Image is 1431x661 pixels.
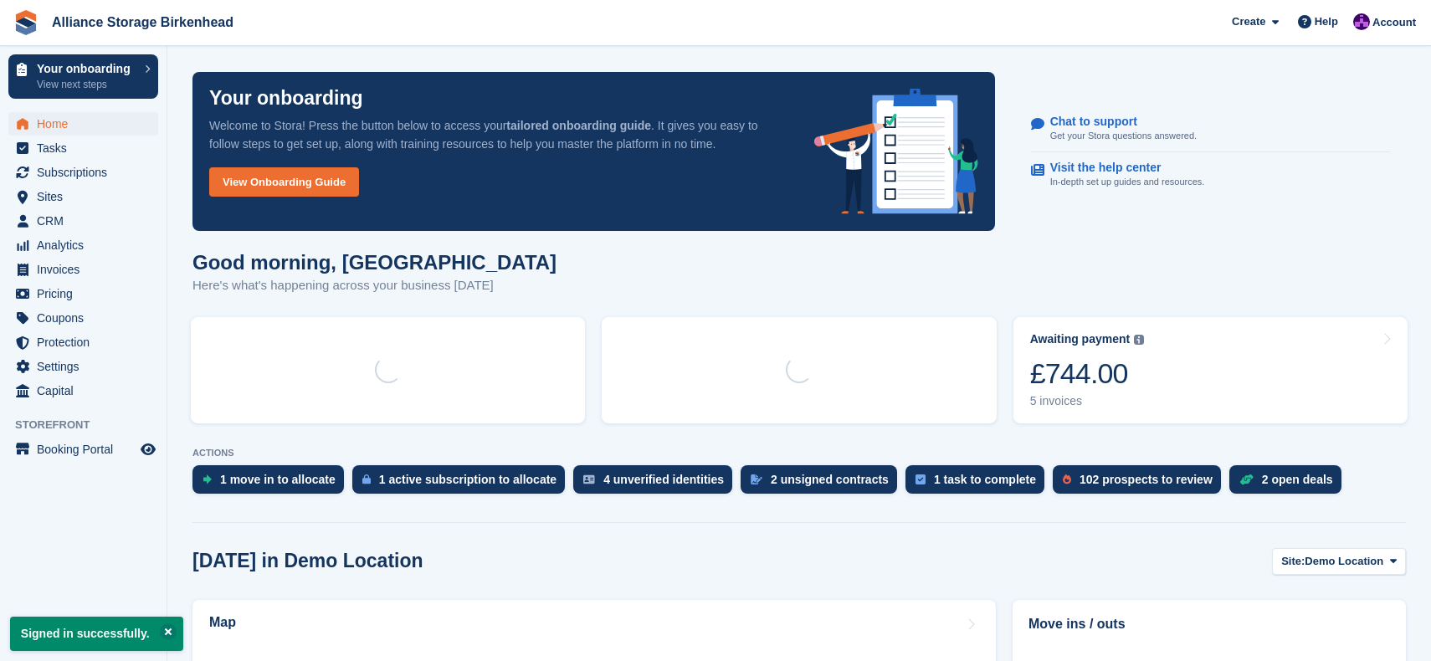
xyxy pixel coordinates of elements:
span: Storefront [15,417,167,433]
h2: Map [209,615,236,630]
img: stora-icon-8386f47178a22dfd0bd8f6a31ec36ba5ce8667c1dd55bd0f319d3a0aa187defe.svg [13,10,38,35]
h1: Good morning, [GEOGRAPHIC_DATA] [192,251,556,274]
div: 1 move in to allocate [220,473,336,486]
span: Coupons [37,306,137,330]
a: Visit the help center In-depth set up guides and resources. [1031,152,1390,197]
span: Tasks [37,136,137,160]
p: Chat to support [1050,115,1183,129]
span: Demo Location [1305,553,1383,570]
span: Pricing [37,282,137,305]
img: task-75834270c22a3079a89374b754ae025e5fb1db73e45f91037f5363f120a921f8.svg [916,474,926,484]
span: Analytics [37,233,137,257]
a: menu [8,282,158,305]
a: 2 open deals [1229,465,1350,502]
div: 2 unsigned contracts [771,473,889,486]
a: 1 active subscription to allocate [352,465,573,502]
p: Get your Stora questions answered. [1050,129,1197,143]
span: Help [1315,13,1338,30]
a: menu [8,355,158,378]
strong: tailored onboarding guide [506,119,651,132]
a: menu [8,438,158,461]
span: Booking Portal [37,438,137,461]
div: 2 open deals [1262,473,1333,486]
span: Home [37,112,137,136]
button: Site: Demo Location [1272,548,1406,576]
div: 1 active subscription to allocate [379,473,556,486]
span: Subscriptions [37,161,137,184]
span: Capital [37,379,137,402]
span: Create [1232,13,1265,30]
img: verify_identity-adf6edd0f0f0b5bbfe63781bf79b02c33cf7c696d77639b501bdc392416b5a36.svg [583,474,595,484]
a: menu [8,185,158,208]
a: Awaiting payment £744.00 5 invoices [1013,317,1408,423]
a: 4 unverified identities [573,465,741,502]
a: menu [8,306,158,330]
img: contract_signature_icon-13c848040528278c33f63329250d36e43548de30e8caae1d1a13099fd9432cc5.svg [751,474,762,484]
p: Signed in successfully. [10,617,183,651]
img: Romilly Norton [1353,13,1370,30]
p: View next steps [37,77,136,92]
span: Invoices [37,258,137,281]
a: Alliance Storage Birkenhead [45,8,240,36]
img: move_ins_to_allocate_icon-fdf77a2bb77ea45bf5b3d319d69a93e2d87916cf1d5bf7949dd705db3b84f3ca.svg [203,474,212,484]
a: menu [8,379,158,402]
a: View Onboarding Guide [209,167,359,197]
div: 5 invoices [1030,394,1145,408]
h2: [DATE] in Demo Location [192,550,423,572]
a: menu [8,209,158,233]
a: 2 unsigned contracts [741,465,905,502]
a: 1 move in to allocate [192,465,352,502]
a: Preview store [138,439,158,459]
a: menu [8,258,158,281]
img: onboarding-info-6c161a55d2c0e0a8cae90662b2fe09162a5109e8cc188191df67fb4f79e88e88.svg [814,89,978,214]
div: 102 prospects to review [1080,473,1213,486]
span: Account [1372,14,1416,31]
p: In-depth set up guides and resources. [1050,175,1205,189]
span: Protection [37,330,137,354]
div: 1 task to complete [934,473,1036,486]
a: menu [8,233,158,257]
h2: Move ins / outs [1028,614,1390,634]
img: active_subscription_to_allocate_icon-d502201f5373d7db506a760aba3b589e785aa758c864c3986d89f69b8ff3... [362,474,371,484]
a: menu [8,136,158,160]
div: 4 unverified identities [603,473,724,486]
img: deal-1b604bf984904fb50ccaf53a9ad4b4a5d6e5aea283cecdc64d6e3604feb123c2.svg [1239,474,1254,485]
span: Sites [37,185,137,208]
div: Awaiting payment [1030,332,1131,346]
span: CRM [37,209,137,233]
p: Your onboarding [37,63,136,74]
p: Here's what's happening across your business [DATE] [192,276,556,295]
span: Site: [1281,553,1305,570]
a: menu [8,112,158,136]
a: menu [8,330,158,354]
img: icon-info-grey-7440780725fd019a000dd9b08b2336e03edf1995a4989e88bcd33f0948082b44.svg [1134,335,1144,345]
p: Visit the help center [1050,161,1192,175]
div: £744.00 [1030,356,1145,391]
a: 102 prospects to review [1053,465,1229,502]
a: Chat to support Get your Stora questions answered. [1031,106,1390,152]
a: 1 task to complete [905,465,1053,502]
p: Your onboarding [209,89,363,108]
a: Your onboarding View next steps [8,54,158,99]
img: prospect-51fa495bee0391a8d652442698ab0144808aea92771e9ea1ae160a38d050c398.svg [1063,474,1071,484]
span: Settings [37,355,137,378]
a: menu [8,161,158,184]
p: ACTIONS [192,448,1406,459]
p: Welcome to Stora! Press the button below to access your . It gives you easy to follow steps to ge... [209,116,787,153]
